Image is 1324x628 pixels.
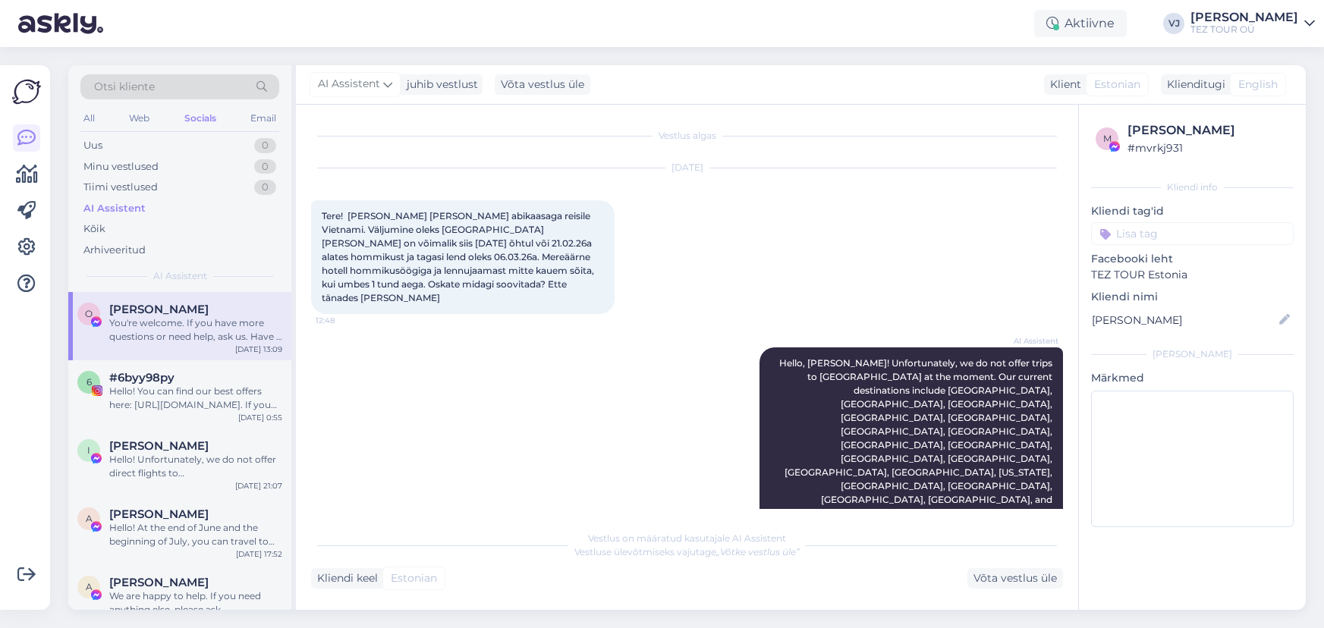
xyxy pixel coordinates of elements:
div: All [80,108,98,128]
span: Andre Eding [109,507,209,521]
p: Kliendi nimi [1091,289,1294,305]
span: Hello, [PERSON_NAME]! Unfortunately, we do not offer trips to [GEOGRAPHIC_DATA] at the moment. Ou... [779,357,1055,546]
div: Kliendi keel [311,570,378,586]
div: Arhiveeritud [83,243,146,258]
p: Märkmed [1091,370,1294,386]
div: Hello! You can find our best offers here: [URL][DOMAIN_NAME]. If you want to stay updated with ou... [109,385,282,412]
span: Vestlus on määratud kasutajale AI Assistent [588,532,786,544]
span: I [87,444,90,456]
div: Klienditugi [1161,77,1225,93]
div: [PERSON_NAME] [1190,11,1298,24]
span: AI Assistent [153,269,207,283]
div: Võta vestlus üle [495,74,590,95]
div: [DATE] 13:09 [235,344,282,355]
div: Socials [181,108,219,128]
div: [PERSON_NAME] [1127,121,1289,140]
div: Kliendi info [1091,181,1294,194]
p: Facebooki leht [1091,251,1294,267]
img: Askly Logo [12,77,41,106]
span: m [1103,133,1112,144]
p: TEZ TOUR Estonia [1091,267,1294,283]
div: Võta vestlus üle [967,568,1063,589]
div: You're welcome. If you have more questions or need help, ask us. Have a good day. [109,316,282,344]
div: Klient [1044,77,1081,93]
div: We are happy to help. If you need anything else, please ask. [109,589,282,617]
div: VJ [1163,13,1184,34]
span: 12:48 [316,315,373,326]
span: Vestluse ülevõtmiseks vajutage [574,546,800,557]
a: [PERSON_NAME]TEZ TOUR OÜ [1190,11,1315,36]
div: Aktiivne [1034,10,1127,37]
span: Anna Tru [109,576,209,589]
span: Inga Toivonen [109,439,209,453]
div: [DATE] [311,161,1063,174]
div: [PERSON_NAME] [1091,347,1294,361]
span: Otsi kliente [94,79,155,95]
div: Uus [83,138,102,153]
div: Tiimi vestlused [83,180,158,195]
div: [DATE] 0:55 [238,412,282,423]
span: Estonian [1094,77,1140,93]
div: TEZ TOUR OÜ [1190,24,1298,36]
div: [DATE] 21:07 [235,480,282,491]
input: Lisa nimi [1092,312,1276,328]
span: Estonian [391,570,437,586]
div: Email [247,108,279,128]
span: O [85,308,93,319]
div: [DATE] 17:52 [236,548,282,560]
span: AI Assistent [318,76,380,93]
span: A [86,513,93,524]
i: „Võtke vestlus üle” [716,546,800,557]
div: 0 [254,180,276,195]
div: Hello! At the end of June and the beginning of July, you can travel to several destinations where... [109,521,282,548]
span: Olga Kohal [109,303,209,316]
input: Lisa tag [1091,222,1294,245]
div: Web [126,108,153,128]
div: Kõik [83,221,105,237]
div: AI Assistent [83,201,146,216]
span: 6 [86,376,92,388]
div: # mvrkj931 [1127,140,1289,156]
p: Kliendi tag'id [1091,203,1294,219]
span: English [1238,77,1278,93]
span: A [86,581,93,592]
span: Tere! [PERSON_NAME] [PERSON_NAME] abikaasaga reisile Vietnami. Väljumine oleks [GEOGRAPHIC_DATA] ... [322,210,596,303]
div: Hello! Unfortunately, we do not offer direct flights to [GEOGRAPHIC_DATA] or [GEOGRAPHIC_DATA]. H... [109,453,282,480]
div: 0 [254,159,276,174]
div: 0 [254,138,276,153]
div: Minu vestlused [83,159,159,174]
span: AI Assistent [1002,335,1058,347]
span: #6byy98py [109,371,175,385]
div: Vestlus algas [311,129,1063,143]
div: juhib vestlust [401,77,478,93]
